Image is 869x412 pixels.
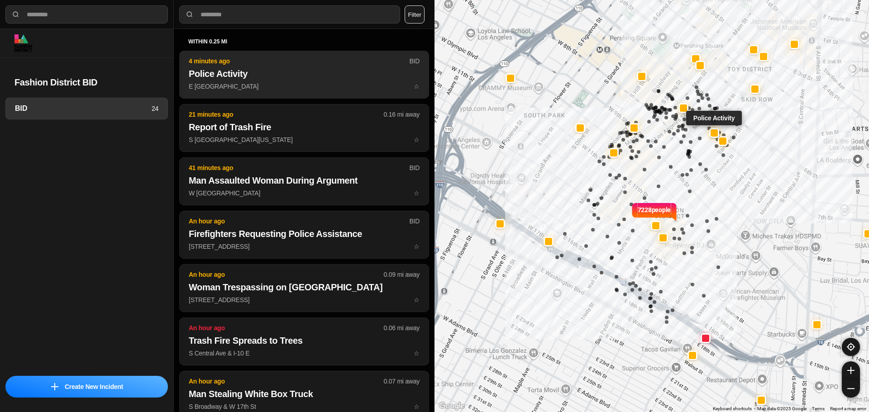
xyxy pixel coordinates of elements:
[847,385,855,392] img: zoom-out
[189,57,409,66] p: 4 minutes ago
[65,382,123,391] p: Create New Incident
[14,34,32,52] img: logo
[15,103,152,114] h3: BID
[847,367,855,374] img: zoom-in
[384,110,420,119] p: 0.16 mi away
[189,67,420,80] h2: Police Activity
[14,76,159,89] h2: Fashion District BID
[179,136,429,143] a: 21 minutes ago0.16 mi awayReport of Trash FireS [GEOGRAPHIC_DATA][US_STATE]star
[189,121,420,133] h2: Report of Trash Fire
[189,388,420,400] h2: Man Stealing White Box Truck
[189,163,409,172] p: 41 minutes ago
[152,104,158,113] p: 24
[414,350,420,357] span: star
[189,135,420,144] p: S [GEOGRAPHIC_DATA][US_STATE]
[189,242,420,251] p: [STREET_ADDRESS]
[51,383,58,390] img: icon
[189,281,420,294] h2: Woman Trespassing on [GEOGRAPHIC_DATA]
[189,189,420,198] p: W [GEOGRAPHIC_DATA]
[189,349,420,358] p: S Central Ave & I-10 E
[179,157,429,205] button: 41 minutes agoBIDMan Assaulted Woman During ArgumentW [GEOGRAPHIC_DATA]star
[5,376,168,398] button: iconCreate New Incident
[638,205,671,225] p: 7228 people
[179,51,429,99] button: 4 minutes agoBIDPolice ActivityE [GEOGRAPHIC_DATA]star
[409,163,420,172] p: BID
[5,98,168,119] a: BID24
[414,136,420,143] span: star
[189,217,409,226] p: An hour ago
[185,10,194,19] img: search
[189,110,384,119] p: 21 minutes ago
[437,400,467,412] a: Open this area in Google Maps (opens a new window)
[179,296,429,303] a: An hour ago0.09 mi awayWoman Trespassing on [GEOGRAPHIC_DATA][STREET_ADDRESS]star
[414,403,420,410] span: star
[414,189,420,197] span: star
[179,189,429,197] a: 41 minutes agoBIDMan Assaulted Woman During ArgumentW [GEOGRAPHIC_DATA]star
[757,406,807,411] span: Map data ©2025 Google
[847,343,855,351] img: recenter
[179,82,429,90] a: 4 minutes agoBIDPolice ActivityE [GEOGRAPHIC_DATA]star
[179,104,429,152] button: 21 minutes ago0.16 mi awayReport of Trash FireS [GEOGRAPHIC_DATA][US_STATE]star
[189,334,420,347] h2: Trash Fire Spreads to Trees
[409,57,420,66] p: BID
[384,270,420,279] p: 0.09 mi away
[179,242,429,250] a: An hour agoBIDFirefighters Requesting Police Assistance[STREET_ADDRESS]star
[812,406,825,411] a: Terms (opens in new tab)
[179,349,429,357] a: An hour ago0.06 mi awayTrash Fire Spreads to TreesS Central Ave & I-10 Estar
[671,202,678,222] img: notch
[842,338,860,356] button: recenter
[414,296,420,303] span: star
[384,377,420,386] p: 0.07 mi away
[686,110,742,125] div: Police Activity
[409,217,420,226] p: BID
[842,361,860,379] button: zoom-in
[189,402,420,411] p: S Broadway & W 17th St
[11,10,20,19] img: search
[189,227,420,240] h2: Firefighters Requesting Police Assistance
[713,406,752,412] button: Keyboard shortcuts
[830,406,866,411] a: Report a map error
[179,211,429,259] button: An hour agoBIDFirefighters Requesting Police Assistance[STREET_ADDRESS]star
[179,317,429,365] button: An hour ago0.06 mi awayTrash Fire Spreads to TreesS Central Ave & I-10 Estar
[414,83,420,90] span: star
[188,38,420,45] h5: within 0.25 mi
[414,243,420,250] span: star
[189,377,384,386] p: An hour ago
[189,323,384,332] p: An hour ago
[709,128,719,137] button: Police Activity
[179,403,429,410] a: An hour ago0.07 mi awayMan Stealing White Box TruckS Broadway & W 17th Ststar
[631,202,638,222] img: notch
[384,323,420,332] p: 0.06 mi away
[189,270,384,279] p: An hour ago
[179,264,429,312] button: An hour ago0.09 mi awayWoman Trespassing on [GEOGRAPHIC_DATA][STREET_ADDRESS]star
[437,400,467,412] img: Google
[189,174,420,187] h2: Man Assaulted Woman During Argument
[189,82,420,91] p: E [GEOGRAPHIC_DATA]
[189,295,420,304] p: [STREET_ADDRESS]
[842,379,860,398] button: zoom-out
[405,5,425,24] button: Filter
